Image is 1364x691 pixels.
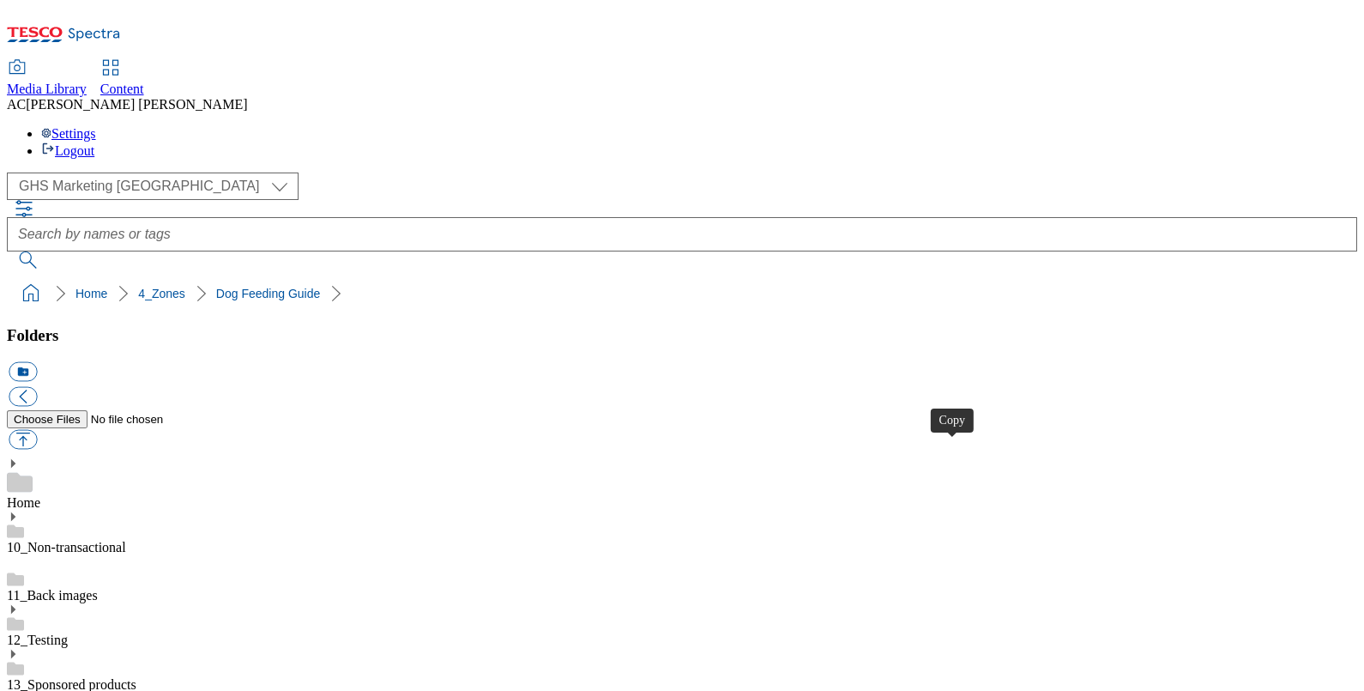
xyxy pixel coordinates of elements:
[41,126,96,141] a: Settings
[7,97,26,112] span: AC
[17,280,45,307] a: home
[41,143,94,158] a: Logout
[100,82,144,96] span: Content
[7,540,126,555] a: 10_Non-transactional
[7,277,1357,310] nav: breadcrumb
[7,217,1357,252] input: Search by names or tags
[100,61,144,97] a: Content
[216,287,320,300] a: Dog Feeding Guide
[26,97,247,112] span: [PERSON_NAME] [PERSON_NAME]
[7,588,98,603] a: 11_Back images
[7,633,68,647] a: 12_Testing
[7,61,87,97] a: Media Library
[7,326,1357,345] h3: Folders
[7,82,87,96] span: Media Library
[7,495,40,510] a: Home
[75,287,107,300] a: Home
[138,287,184,300] a: 4_Zones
